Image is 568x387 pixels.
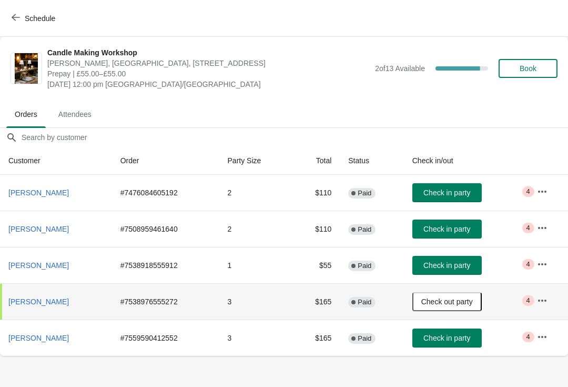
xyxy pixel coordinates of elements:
span: 4 [526,187,530,196]
button: [PERSON_NAME] [4,220,73,239]
button: [PERSON_NAME] [4,256,73,275]
button: [PERSON_NAME] [4,329,73,348]
span: Check in party [423,225,470,233]
input: Search by customer [21,128,568,147]
span: 4 [526,333,530,341]
span: Check out party [421,297,473,306]
td: 2 [219,211,292,247]
span: Orders [6,105,46,124]
span: Attendees [50,105,100,124]
span: [PERSON_NAME] [8,225,69,233]
span: Check in party [423,261,470,270]
th: Total [292,147,340,175]
td: $110 [292,211,340,247]
span: Paid [358,298,371,306]
th: Status [340,147,403,175]
td: 3 [219,283,292,320]
button: Schedule [5,9,64,28]
button: Check in party [412,256,482,275]
td: 2 [219,175,292,211]
td: $165 [292,320,340,356]
td: 3 [219,320,292,356]
th: Check in/out [404,147,529,175]
span: Paid [358,189,371,197]
span: [PERSON_NAME] [8,334,69,342]
span: Book [520,64,536,73]
td: # 7538918555912 [112,247,219,283]
span: Candle Making Workshop [47,47,370,58]
span: Check in party [423,188,470,197]
span: [PERSON_NAME] [8,188,69,197]
td: # 7559590412552 [112,320,219,356]
button: Check in party [412,183,482,202]
span: Paid [358,334,371,343]
button: [PERSON_NAME] [4,292,73,311]
img: Candle Making Workshop [15,53,38,84]
span: Prepay | £55.00–£55.00 [47,68,370,79]
span: 2 of 13 Available [375,64,425,73]
span: Check in party [423,334,470,342]
span: [PERSON_NAME] [8,297,69,306]
button: Check in party [412,220,482,239]
button: [PERSON_NAME] [4,183,73,202]
td: $110 [292,175,340,211]
button: Book [499,59,557,78]
button: Check in party [412,329,482,348]
td: # 7538976555272 [112,283,219,320]
span: 4 [526,260,530,269]
td: $55 [292,247,340,283]
th: Party Size [219,147,292,175]
td: # 7476084605192 [112,175,219,211]
span: [PERSON_NAME] [8,261,69,270]
span: Paid [358,262,371,270]
button: Check out party [412,292,482,311]
td: $165 [292,283,340,320]
th: Order [112,147,219,175]
td: # 7508959461640 [112,211,219,247]
td: 1 [219,247,292,283]
span: [DATE] 12:00 pm [GEOGRAPHIC_DATA]/[GEOGRAPHIC_DATA] [47,79,370,90]
span: Paid [358,225,371,234]
span: 4 [526,296,530,305]
span: [PERSON_NAME], [GEOGRAPHIC_DATA], [STREET_ADDRESS] [47,58,370,68]
span: 4 [526,224,530,232]
span: Schedule [25,14,55,23]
